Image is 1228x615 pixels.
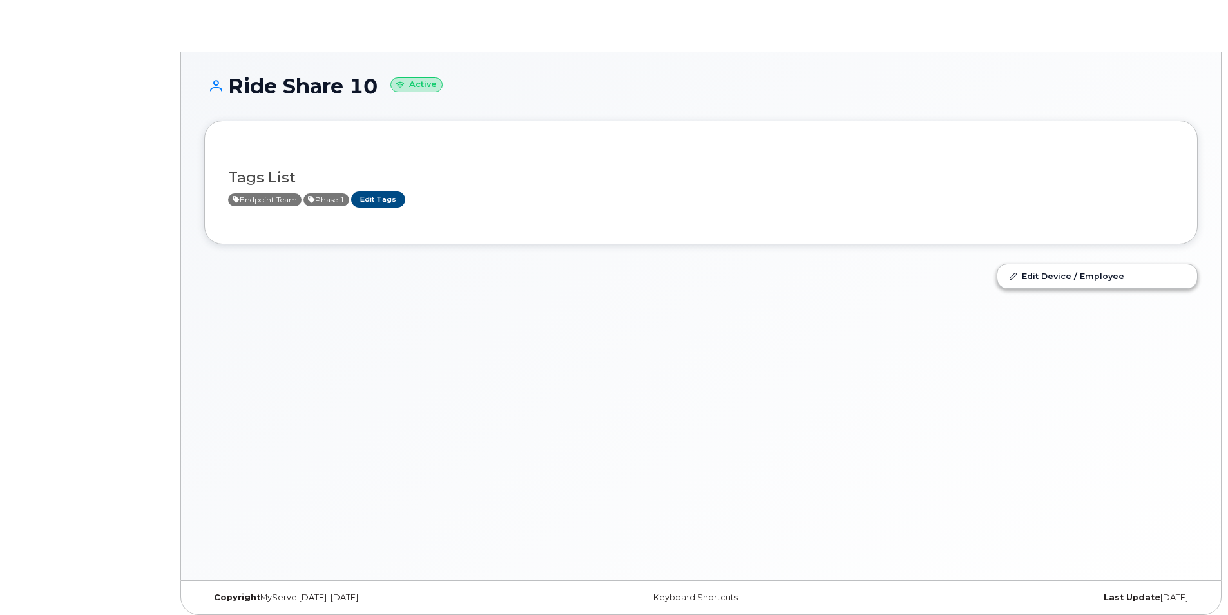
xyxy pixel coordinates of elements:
[228,170,1174,186] h3: Tags List
[228,193,302,206] span: Active
[204,592,535,603] div: MyServe [DATE]–[DATE]
[1104,592,1160,602] strong: Last Update
[997,264,1197,288] a: Edit Device / Employee
[390,77,443,92] small: Active
[204,75,1198,97] h1: Ride Share 10
[214,592,260,602] strong: Copyright
[351,191,405,208] a: Edit Tags
[653,592,738,602] a: Keyboard Shortcuts
[867,592,1198,603] div: [DATE]
[303,193,349,206] span: Active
